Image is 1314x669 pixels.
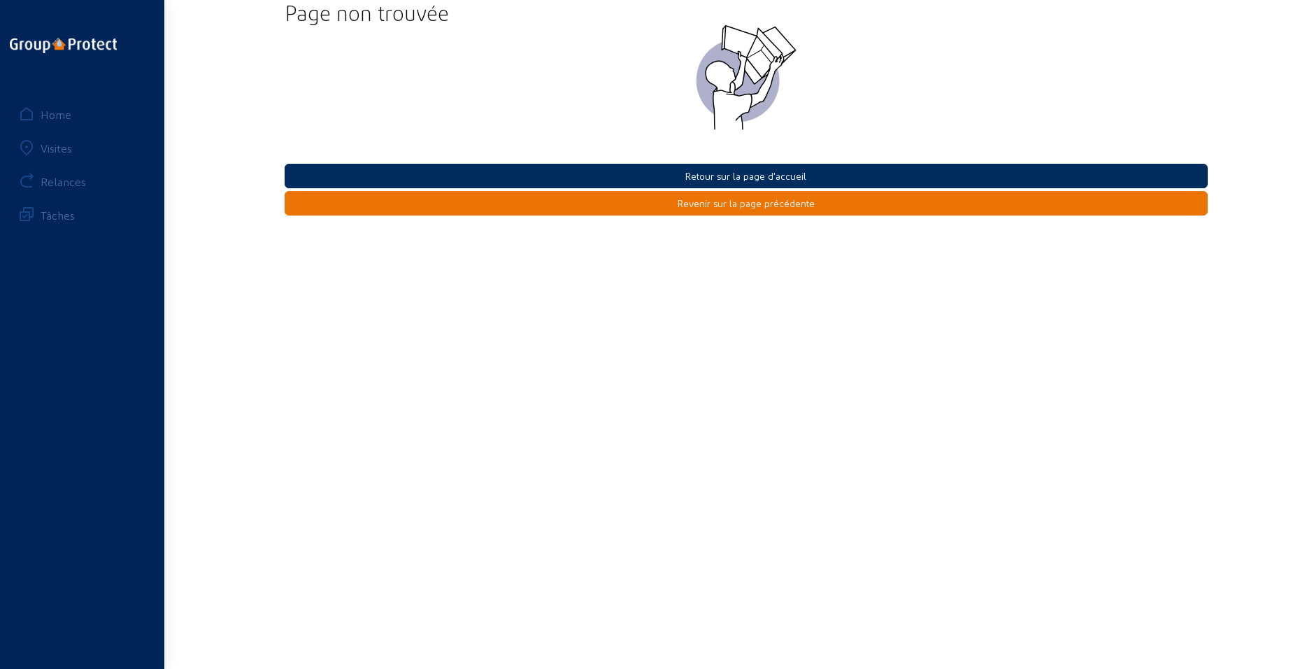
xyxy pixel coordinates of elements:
[41,175,86,188] div: Relances
[8,164,156,198] a: Relances
[41,108,71,121] div: Home
[285,191,1208,216] button: Revenir sur la page précédente
[41,141,72,155] div: Visites
[41,209,75,222] div: Tâches
[8,198,156,232] a: Tâches
[8,97,156,131] a: Home
[8,131,156,164] a: Visites
[285,164,1208,188] button: Retour sur la page d'accueil
[10,38,117,53] img: logo-oneline.png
